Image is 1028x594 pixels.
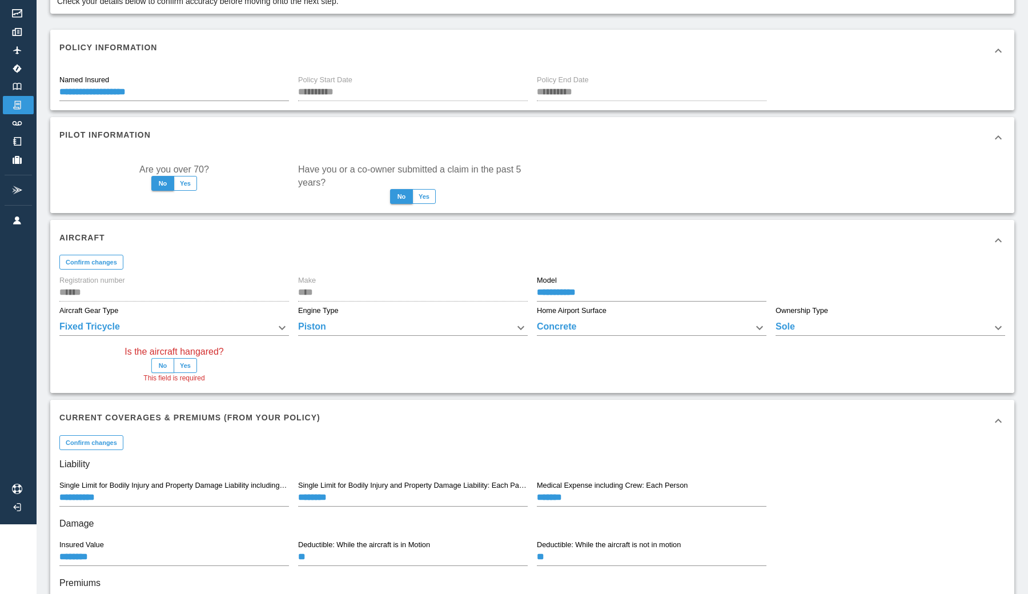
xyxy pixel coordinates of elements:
[151,358,174,373] button: No
[537,306,607,316] label: Home Airport Surface
[59,320,289,336] div: Fixed Tricycle
[174,358,197,373] button: Yes
[50,220,1014,261] div: Aircraft
[59,275,125,286] label: Registration number
[412,189,436,204] button: Yes
[537,480,688,491] label: Medical Expense including Crew: Each Person
[59,231,105,244] h6: Aircraft
[390,189,413,204] button: No
[143,373,204,384] span: This field is required
[298,320,528,336] div: Piston
[59,575,1005,591] h6: Premiums
[537,540,681,550] label: Deductible: While the aircraft is not in motion
[59,435,123,450] button: Confirm changes
[776,320,1005,336] div: Sole
[298,540,430,550] label: Deductible: While the aircraft is in Motion
[537,320,766,336] div: Concrete
[151,176,174,191] button: No
[59,456,1005,472] h6: Liability
[298,306,339,316] label: Engine Type
[537,75,589,85] label: Policy End Date
[50,30,1014,71] div: Policy Information
[298,275,316,286] label: Make
[59,255,123,270] button: Confirm changes
[59,306,118,316] label: Aircraft Gear Type
[59,411,320,424] h6: Current Coverages & Premiums (from your policy)
[298,75,352,85] label: Policy Start Date
[50,400,1014,441] div: Current Coverages & Premiums (from your policy)
[174,176,197,191] button: Yes
[59,129,151,141] h6: Pilot Information
[139,163,209,176] label: Are you over 70?
[537,275,557,286] label: Model
[59,41,157,54] h6: Policy Information
[59,480,288,491] label: Single Limit for Bodily Injury and Property Damage Liability including Passengers: Each Occurrence
[776,306,828,316] label: Ownership Type
[59,540,104,550] label: Insured Value
[59,516,1005,532] h6: Damage
[50,117,1014,158] div: Pilot Information
[59,75,109,85] label: Named Insured
[298,163,528,189] label: Have you or a co-owner submitted a claim in the past 5 years?
[125,345,223,358] label: Is the aircraft hangared?
[298,480,527,491] label: Single Limit for Bodily Injury and Property Damage Liability: Each Passenger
